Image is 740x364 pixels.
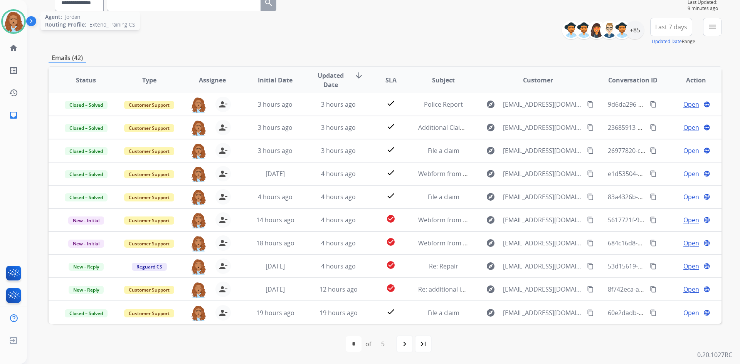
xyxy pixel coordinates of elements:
img: agent-avatar [191,212,206,228]
mat-icon: content_copy [650,240,657,247]
span: 4 hours ago [321,216,356,224]
span: 4 hours ago [321,239,356,247]
mat-icon: content_copy [587,147,594,154]
span: [DATE] [266,285,285,294]
span: 3 hours ago [321,123,356,132]
span: New - Reply [69,263,104,271]
span: [EMAIL_ADDRESS][DOMAIN_NAME] [503,192,582,201]
mat-icon: person_remove [219,308,228,317]
mat-icon: person_remove [219,100,228,109]
mat-icon: person_remove [219,215,228,225]
span: Subject [432,75,455,85]
span: 3 hours ago [258,123,293,132]
mat-icon: inbox [9,111,18,120]
span: Customer [523,75,553,85]
div: +85 [626,21,644,39]
mat-icon: menu [708,22,717,32]
mat-icon: language [703,263,710,270]
span: Webform from [EMAIL_ADDRESS][DOMAIN_NAME] on [DATE] [418,216,593,224]
span: Open [683,262,699,271]
span: 83a4326b-b971-45f2-a4ed-47a339e67579 [608,193,726,201]
span: Jordan [65,13,80,21]
mat-icon: explore [486,169,495,178]
mat-icon: history [9,88,18,97]
span: [EMAIL_ADDRESS][DOMAIN_NAME] [503,262,582,271]
span: Customer Support [124,240,174,248]
mat-icon: content_copy [650,286,657,293]
span: Re: Repair [429,262,458,270]
mat-icon: language [703,286,710,293]
span: 19 hours ago [256,309,294,317]
mat-icon: check [386,307,395,316]
span: 19 hours ago [320,309,358,317]
span: 53d15619-a737-413d-ba29-7cdb6509f893 [608,262,727,270]
span: [DATE] [266,169,285,178]
mat-icon: content_copy [650,263,657,270]
p: Emails (42) [49,53,86,63]
span: Status [76,75,96,85]
span: Police Report [424,100,463,109]
span: 5617721f-93b7-403f-8406-b04c6d749786 [608,216,724,224]
span: Assignee [199,75,226,85]
mat-icon: check [386,191,395,200]
span: Open [683,238,699,248]
mat-icon: content_copy [650,170,657,177]
mat-icon: explore [486,146,495,155]
mat-icon: last_page [419,339,428,349]
span: Conversation ID [608,75,658,85]
th: Action [658,67,721,94]
span: Open [683,169,699,178]
mat-icon: content_copy [587,263,594,270]
span: Closed – Solved [65,101,108,109]
span: 3 hours ago [258,100,293,109]
span: File a claim [428,193,459,201]
span: e1d53504-21ed-4565-bb12-9d9b92735c7a [608,169,728,178]
span: Closed – Solved [65,309,108,317]
mat-icon: explore [486,100,495,109]
span: Customer Support [124,216,174,225]
span: 3 hours ago [258,146,293,155]
span: 9 minutes ago [688,5,721,12]
mat-icon: content_copy [650,124,657,131]
span: New - Initial [68,216,104,225]
span: Customer Support [124,193,174,201]
img: agent-avatar [191,189,206,205]
mat-icon: check_circle [386,237,395,247]
span: 18 hours ago [256,239,294,247]
mat-icon: language [703,216,710,223]
button: Last 7 days [650,18,692,36]
mat-icon: content_copy [650,101,657,108]
mat-icon: explore [486,308,495,317]
span: File a claim [428,309,459,317]
mat-icon: content_copy [650,147,657,154]
span: Customer Support [124,124,174,132]
span: Open [683,192,699,201]
mat-icon: language [703,170,710,177]
mat-icon: check_circle [386,214,395,223]
img: avatar [3,11,24,32]
span: 4 hours ago [321,169,356,178]
mat-icon: content_copy [650,309,657,316]
mat-icon: navigate_next [400,339,409,349]
img: agent-avatar [191,97,206,113]
mat-icon: explore [486,192,495,201]
mat-icon: check_circle [386,260,395,270]
span: Open [683,146,699,155]
span: Additional Claim Information [418,123,502,132]
span: New - Reply [69,286,104,294]
mat-icon: check [386,145,395,154]
span: Open [683,123,699,132]
span: SLA [385,75,397,85]
span: Open [683,308,699,317]
span: Last 7 days [655,25,687,29]
span: 4 hours ago [321,193,356,201]
span: Updated Date [313,71,348,89]
span: Range [652,38,695,45]
span: Open [683,285,699,294]
span: Customer Support [124,101,174,109]
img: agent-avatar [191,258,206,275]
button: Updated Date [652,39,682,45]
span: 9d6da296-533d-479e-9db8-9bbc04fbad47 [608,100,728,109]
span: Agent: [45,13,62,21]
span: File a claim [428,146,459,155]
